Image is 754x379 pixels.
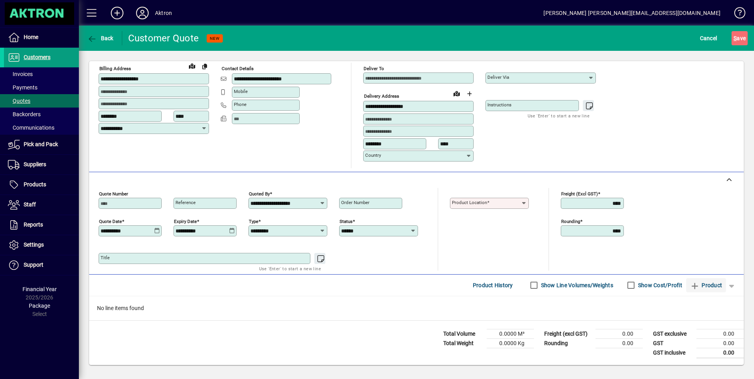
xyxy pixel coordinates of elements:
[174,218,197,224] mat-label: Expiry date
[8,98,30,104] span: Quotes
[4,135,79,154] a: Pick and Pack
[87,35,114,41] span: Back
[79,31,122,45] app-page-header-button: Back
[690,279,722,292] span: Product
[259,264,321,273] mat-hint: Use 'Enter' to start a new line
[700,32,717,45] span: Cancel
[365,152,381,158] mat-label: Country
[24,262,43,268] span: Support
[24,141,58,147] span: Pick and Pack
[249,191,270,196] mat-label: Quoted by
[89,296,744,320] div: No line items found
[24,181,46,188] span: Products
[4,121,79,134] a: Communications
[439,338,487,348] td: Total Weight
[101,255,110,260] mat-label: Title
[155,7,172,19] div: Aktron
[364,66,384,71] mat-label: Deliver To
[4,195,79,215] a: Staff
[234,89,248,94] mat-label: Mobile
[4,81,79,94] a: Payments
[540,338,595,348] td: Rounding
[8,124,54,131] span: Communications
[696,329,744,338] td: 0.00
[561,191,598,196] mat-label: Freight (excl GST)
[733,35,737,41] span: S
[4,255,79,275] a: Support
[186,59,198,72] a: View on map
[210,36,220,41] span: NEW
[4,215,79,235] a: Reports
[4,67,79,81] a: Invoices
[649,348,696,358] td: GST inclusive
[340,218,353,224] mat-label: Status
[470,278,516,292] button: Product History
[439,329,487,338] td: Total Volume
[85,31,116,45] button: Back
[4,235,79,255] a: Settings
[487,102,511,108] mat-label: Instructions
[487,329,534,338] td: 0.0000 M³
[487,74,509,80] mat-label: Deliver via
[130,6,155,20] button: Profile
[105,6,130,20] button: Add
[696,348,744,358] td: 0.00
[24,242,44,248] span: Settings
[341,200,370,205] mat-label: Order number
[539,281,613,289] label: Show Line Volumes/Weights
[4,108,79,121] a: Backorders
[463,87,476,100] button: Choose address
[528,111,590,120] mat-hint: Use 'Enter' to start a new line
[728,2,744,27] a: Knowledge Base
[450,87,463,100] a: View on map
[698,31,719,45] button: Cancel
[487,338,534,348] td: 0.0000 Kg
[198,60,211,72] button: Copy to Delivery address
[733,32,746,45] span: ave
[732,31,748,45] button: Save
[686,278,726,292] button: Product
[696,338,744,348] td: 0.00
[22,286,57,292] span: Financial Year
[24,34,38,40] span: Home
[561,218,580,224] mat-label: Rounding
[649,338,696,348] td: GST
[128,32,199,45] div: Customer Quote
[595,338,643,348] td: 0.00
[595,329,643,338] td: 0.00
[24,201,36,208] span: Staff
[29,303,50,309] span: Package
[543,7,720,19] div: [PERSON_NAME] [PERSON_NAME][EMAIL_ADDRESS][DOMAIN_NAME]
[175,200,196,205] mat-label: Reference
[99,191,128,196] mat-label: Quote number
[4,175,79,195] a: Products
[24,161,46,167] span: Suppliers
[8,71,33,77] span: Invoices
[636,281,682,289] label: Show Cost/Profit
[540,329,595,338] td: Freight (excl GST)
[4,94,79,108] a: Quotes
[234,102,246,107] mat-label: Phone
[4,155,79,175] a: Suppliers
[649,329,696,338] td: GST exclusive
[452,200,487,205] mat-label: Product location
[8,111,41,117] span: Backorders
[4,28,79,47] a: Home
[24,54,50,60] span: Customers
[99,218,122,224] mat-label: Quote date
[24,221,43,228] span: Reports
[473,279,513,292] span: Product History
[249,218,258,224] mat-label: Type
[8,84,37,91] span: Payments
